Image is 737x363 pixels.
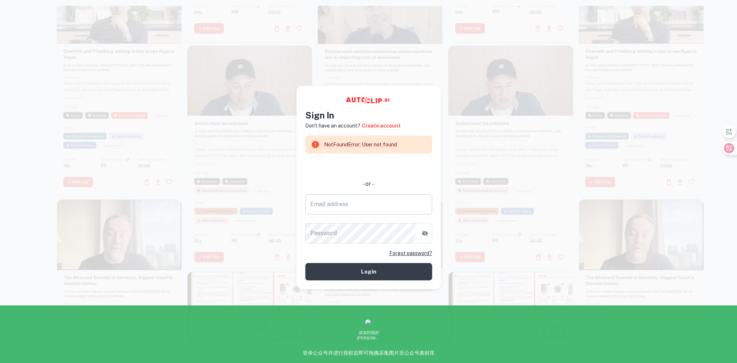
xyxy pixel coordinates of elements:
div: NotFoundError: User not found [324,138,397,151]
button: Login [305,263,432,280]
a: Create account [362,122,401,130]
p: Don't have an account? [305,122,360,130]
a: Forgot password? [389,249,432,257]
div: - or - [305,180,432,188]
iframe: “使用 Google 账号登录”按钮 [302,159,436,175]
h4: Sign In [305,109,432,122]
